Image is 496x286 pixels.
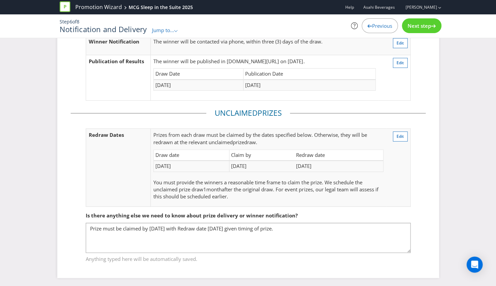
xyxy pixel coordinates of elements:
a: Help [345,4,354,10]
span: Edit [397,133,404,139]
td: [DATE] [154,80,243,91]
span: 1 [203,186,206,193]
span: 8 [77,18,79,25]
span: Asahi Beverages [363,4,395,10]
span: Edit [397,60,404,66]
span: month [206,186,222,193]
td: [DATE] [229,161,294,172]
span: Step [60,18,70,25]
span: Prize [153,131,165,138]
td: Redraw date [294,150,383,161]
span: Prize [258,108,278,118]
td: Draw Date [154,69,243,80]
a: Promotion Wizard [75,3,122,11]
td: Draw date [154,150,229,161]
span: You must provide the winners a reasonable time frame to claim the prize. We schedule the unclaime... [153,179,362,193]
div: MCG Sleep in the Suite 2025 [129,4,193,11]
span: s from each draw must be claimed by the dates specified below. Otherwise, they will be redrawn at... [153,131,367,145]
span: of [72,18,77,25]
td: [DATE] [294,161,383,172]
td: Publication of Results [86,55,151,101]
td: [DATE] [243,80,376,91]
button: Edit [393,58,408,68]
span: s [278,108,282,118]
button: Edit [393,131,408,141]
span: Jump to... [152,27,174,33]
div: Open Intercom Messenger [467,257,483,273]
span: 6 [70,18,72,25]
span: Previous [372,22,392,29]
span: Unclaimed [215,108,258,118]
td: [DATE] [154,161,229,172]
a: [PERSON_NAME] [399,4,437,10]
td: Publication Date [243,69,376,80]
span: Edit [397,40,404,46]
span: prize [233,139,244,146]
td: Claim by [229,150,294,161]
span: draw. [244,139,257,146]
span: Is there anything else we need to know about prize delivery or winner notification? [86,212,298,219]
span: Next step [408,22,431,29]
p: The winner will be published in [DOMAIN_NAME][URL] on [DATE]. [153,58,376,65]
span: Anything typed here will be automatically saved. [86,253,411,263]
td: Redraw Dates [86,129,151,207]
textarea: Prize must be claimed by [DATE] with Redraw date [DATE] given timing of prize. [86,223,411,253]
h1: Notification and Delivery [60,25,147,33]
span: after the original draw. For event prizes, our legal team will assess if this should be scheduled... [153,186,378,200]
